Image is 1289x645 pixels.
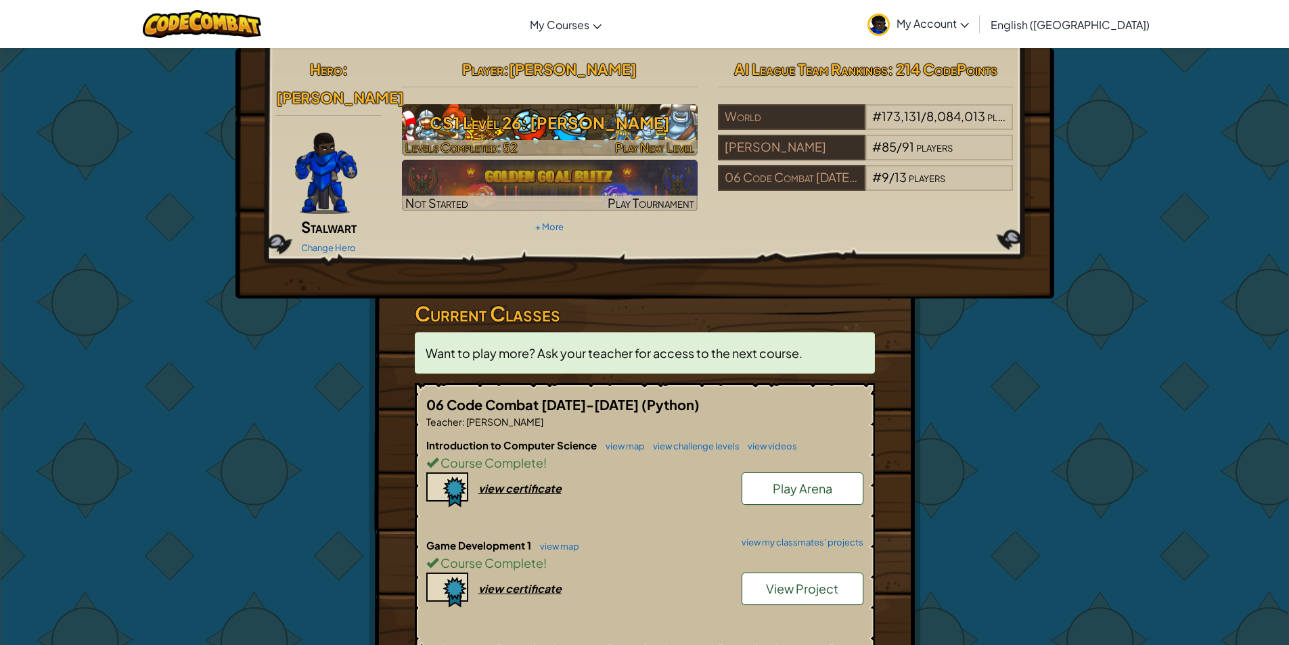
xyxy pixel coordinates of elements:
a: view videos [741,441,797,451]
span: My Account [897,16,969,30]
a: view challenge levels [646,441,740,451]
span: Play Arena [773,481,832,496]
span: Play Tournament [608,195,694,210]
span: Course Complete [438,555,543,571]
a: [PERSON_NAME]#85/91players [718,148,1014,163]
a: My Account [861,3,976,45]
span: : 214 CodePoints [888,60,997,79]
img: avatar [867,14,890,36]
div: [PERSON_NAME] [718,135,865,160]
span: Teacher [426,416,462,428]
a: English ([GEOGRAPHIC_DATA]) [984,6,1156,43]
div: World [718,104,865,130]
span: View Project [766,581,838,596]
a: view certificate [426,581,562,596]
span: players [916,139,953,154]
span: Player [462,60,503,79]
span: Course Complete [438,455,543,470]
span: # [872,169,882,185]
span: 06 Code Combat [DATE]-[DATE] [426,396,641,413]
div: 06 Code Combat [DATE]-[DATE] [718,165,865,191]
span: / [889,169,895,185]
span: Want to play more? Ask your teacher for access to the next course. [426,345,802,361]
a: view my classmates' projects [735,538,863,547]
span: ! [543,555,547,571]
a: My Courses [523,6,608,43]
a: + More [535,221,564,232]
span: # [872,139,882,154]
span: : [503,60,509,79]
span: # [872,108,882,124]
a: view map [599,441,645,451]
a: Play Next Level [402,104,698,156]
a: Not StartedPlay Tournament [402,160,698,211]
span: Hero [310,60,342,79]
span: 8,084,013 [926,108,985,124]
img: CodeCombat logo [143,10,261,38]
span: [PERSON_NAME] [465,416,543,428]
h3: CS1 Level 26: [PERSON_NAME] [402,108,698,138]
span: English ([GEOGRAPHIC_DATA]) [991,18,1150,32]
span: : [462,416,465,428]
span: 9 [882,169,889,185]
a: view certificate [426,481,562,495]
span: players [987,108,1024,124]
span: : [342,60,348,79]
span: [PERSON_NAME] [509,60,637,79]
span: My Courses [530,18,589,32]
div: view certificate [478,581,562,596]
span: ! [543,455,547,470]
span: 85 [882,139,897,154]
span: Levels Completed: 52 [405,139,518,155]
img: certificate-icon.png [426,573,468,608]
span: players [909,169,945,185]
img: Golden Goal [402,160,698,211]
span: Stalwart [301,217,357,236]
span: AI League Team Rankings [734,60,888,79]
h3: Current Classes [415,298,875,329]
span: 91 [902,139,914,154]
img: certificate-icon.png [426,472,468,508]
a: Change Hero [301,242,356,253]
span: 173,131 [882,108,921,124]
span: / [921,108,926,124]
span: (Python) [641,396,700,413]
span: Play Next Level [615,139,694,155]
a: World#173,131/8,084,013players [718,117,1014,133]
a: view map [533,541,579,552]
div: view certificate [478,481,562,495]
span: 13 [895,169,907,185]
span: [PERSON_NAME] [276,88,404,107]
span: Game Development 1 [426,539,533,552]
img: CS1 Level 26: Wakka Maul [402,104,698,156]
img: Gordon-selection-pose.png [295,133,357,214]
span: / [897,139,902,154]
span: Introduction to Computer Science [426,439,599,451]
a: 06 Code Combat [DATE]-[DATE]#9/13players [718,178,1014,194]
span: Not Started [405,195,468,210]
